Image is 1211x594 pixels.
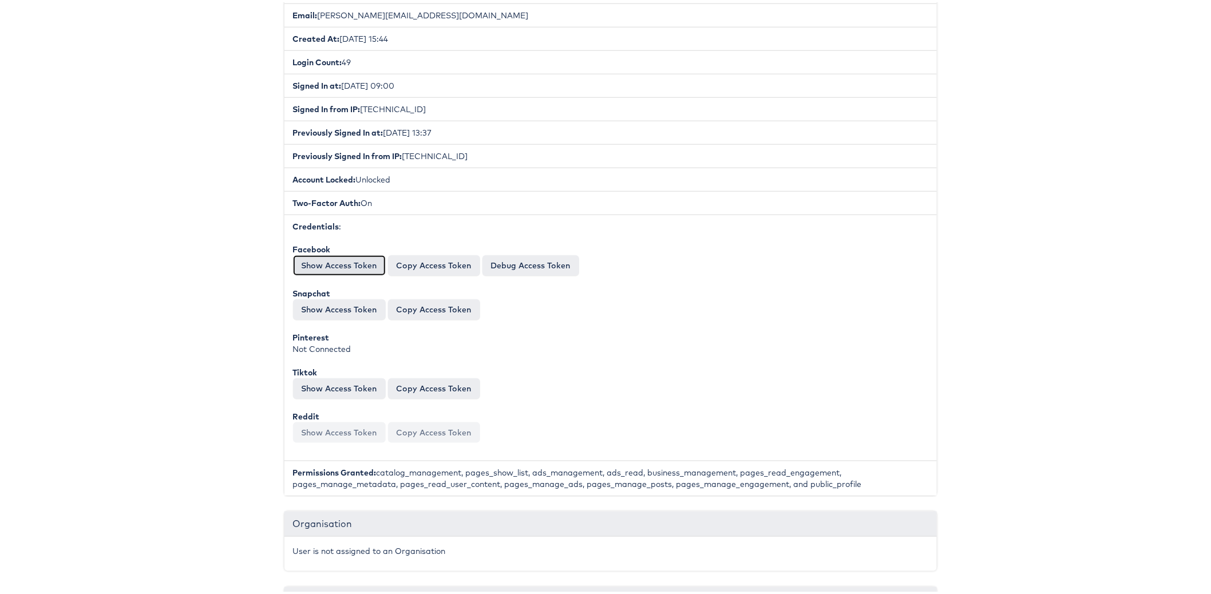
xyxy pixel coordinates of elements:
[284,95,937,119] li: [TECHNICAL_ID]
[293,55,342,65] b: Login Count:
[293,409,320,419] b: Reddit
[293,297,386,318] button: Show Access Token
[284,212,937,459] li: :
[482,253,579,274] a: Debug Access Token
[293,330,928,353] div: Not Connected
[388,376,480,397] button: Copy Access Token
[284,458,937,493] li: catalog_management, pages_show_list, ads_management, ads_read, business_management, pages_read_en...
[284,165,937,189] li: Unlocked
[293,102,361,112] b: Signed In from IP:
[293,543,928,555] p: User is not assigned to an Organisation
[388,253,480,274] button: Copy Access Token
[293,149,402,159] b: Previously Signed In from IP:
[293,196,361,206] b: Two-Factor Auth:
[284,25,937,49] li: [DATE] 15:44
[284,142,937,166] li: [TECHNICAL_ID]
[293,286,331,296] b: Snapchat
[293,465,377,476] b: Permissions Granted:
[284,48,937,72] li: 49
[293,376,386,397] button: Show Access Token
[293,365,318,375] b: Tiktok
[293,31,340,42] b: Created At:
[284,509,937,534] div: Organisation
[284,189,937,213] li: On
[284,1,937,25] li: [PERSON_NAME][EMAIL_ADDRESS][DOMAIN_NAME]
[293,8,318,18] b: Email:
[293,172,356,183] b: Account Locked:
[293,253,386,274] button: Show Access Token
[388,420,480,441] button: Copy Access Token
[293,330,330,340] b: Pinterest
[293,78,342,89] b: Signed In at:
[293,420,386,441] button: Show Access Token
[284,72,937,96] li: [DATE] 09:00
[284,118,937,142] li: [DATE] 13:37
[293,125,383,136] b: Previously Signed In at:
[293,219,339,229] b: Credentials
[293,242,331,252] b: Facebook
[388,297,480,318] button: Copy Access Token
